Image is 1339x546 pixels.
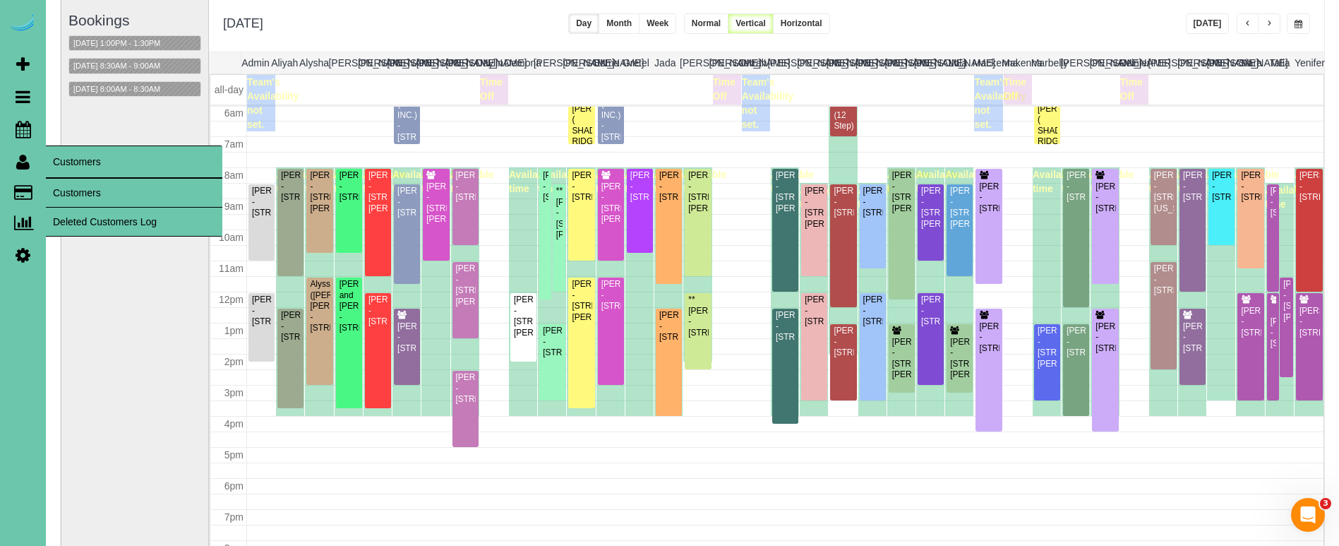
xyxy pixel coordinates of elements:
[368,295,388,327] div: [PERSON_NAME] - [STREET_ADDRESS]
[651,52,680,73] th: Jada
[46,179,222,207] a: Customers
[538,169,581,194] span: Available time
[978,321,999,354] div: [PERSON_NAME] - [STREET_ADDRESS]
[224,201,244,212] span: 9am
[855,52,884,73] th: [PERSON_NAME]
[224,138,244,150] span: 7am
[797,52,826,73] th: [PERSON_NAME]
[504,52,533,73] th: Demona
[973,52,1002,73] th: Mackenna
[534,52,563,73] th: [PERSON_NAME]
[1240,170,1261,203] div: [PERSON_NAME] - [STREET_ADDRESS]
[738,52,767,73] th: Jerrah
[219,232,244,243] span: 10am
[654,169,697,194] span: Available time
[974,76,1026,130] span: Team's Availability not set.
[630,170,650,203] div: [PERSON_NAME] - [STREET_ADDRESS]
[224,356,244,367] span: 2pm
[833,326,853,358] div: [PERSON_NAME] - [STREET_ADDRESS]
[223,13,263,31] h2: [DATE]
[455,372,476,405] div: [PERSON_NAME] - [STREET_ADDRESS]
[601,279,621,311] div: [PERSON_NAME] - [STREET_ADDRESS]
[1295,52,1324,73] th: Yenifer
[680,52,709,73] th: [PERSON_NAME]
[299,52,328,73] th: Alysha
[1320,498,1331,509] span: 3
[251,186,272,218] div: [PERSON_NAME] - [STREET_ADDRESS]
[1266,184,1309,210] span: Available time
[368,170,388,214] div: [PERSON_NAME] - [STREET_ADDRESS][PERSON_NAME]
[224,449,244,461] span: 5pm
[364,169,407,194] span: Available time
[397,186,417,218] div: [PERSON_NAME] - [STREET_ADDRESS]
[599,13,640,34] button: Month
[69,36,164,51] button: [DATE] 1:00PM - 1:30PM
[46,208,222,236] a: Deleted Customers Log
[513,295,534,338] div: [PERSON_NAME] - [STREET_ADDRESS][PERSON_NAME]
[1037,326,1057,369] div: [PERSON_NAME] - [STREET_ADDRESS][PERSON_NAME]
[833,186,853,218] div: [PERSON_NAME] - [STREET_ADDRESS]
[475,52,504,73] th: Daylin
[251,295,272,327] div: [PERSON_NAME] - [STREET_ADDRESS]
[556,186,563,240] div: **[PERSON_NAME] - [STREET_ADDRESS][PERSON_NAME]
[884,52,913,73] th: [PERSON_NAME]
[709,52,738,73] th: [PERSON_NAME]
[659,170,679,203] div: [PERSON_NAME] - [STREET_ADDRESS]
[1291,498,1325,532] iframe: Intercom live chat
[683,169,726,194] span: Available time
[224,511,244,523] span: 7pm
[659,310,679,343] div: [PERSON_NAME] - [STREET_ADDRESS]
[542,170,548,203] div: [PERSON_NAME] - [STREET_ADDRESS]
[68,12,201,28] h3: Bookings
[1283,279,1290,323] div: [PERSON_NAME] - [STREET_ADDRESS][PERSON_NAME]
[771,169,814,194] span: Available time
[8,14,37,34] img: Automaid Logo
[224,170,244,181] span: 8am
[224,480,244,492] span: 6pm
[1153,170,1174,214] div: [PERSON_NAME] - [STREET_ADDRESS][US_STATE]
[276,169,319,194] span: Available time
[224,325,244,336] span: 1pm
[1270,316,1276,349] div: [PERSON_NAME] - [STREET_ADDRESS]
[1090,52,1119,73] th: [PERSON_NAME]
[571,279,592,323] div: [PERSON_NAME] - [STREET_ADDRESS][PERSON_NAME]
[863,186,883,218] div: [PERSON_NAME] - [STREET_ADDRESS]
[270,52,299,73] th: Aliyah
[1236,169,1279,194] span: Available time
[328,52,357,73] th: [PERSON_NAME]
[241,52,270,73] th: Admin
[455,263,476,307] div: [PERSON_NAME] - [STREET_ADDRESS][PERSON_NAME]
[451,169,494,194] span: Available time
[1265,52,1294,73] th: Talia
[684,13,728,34] button: Normal
[1299,170,1320,203] div: [PERSON_NAME] - [STREET_ADDRESS]
[978,182,999,214] div: [PERSON_NAME] - [STREET_ADDRESS]
[804,295,824,327] div: [PERSON_NAME] - [STREET_ADDRESS]
[596,169,640,194] span: Available time
[916,169,959,194] span: Available time
[309,279,330,333] div: Alyssa ([PERSON_NAME]) [PERSON_NAME] - [STREET_ADDRESS]
[773,13,830,34] button: Horizontal
[335,169,378,194] span: Available time
[1182,321,1203,354] div: [PERSON_NAME] - [STREET_ADDRESS]
[305,169,348,194] span: Available time
[1206,52,1235,73] th: [PERSON_NAME]
[1240,306,1261,338] div: [PERSON_NAME] - [STREET_ADDRESS]
[1095,321,1115,354] div: [PERSON_NAME] - [STREET_ADDRESS]
[309,170,330,214] div: [PERSON_NAME] - [STREET_ADDRESS][PERSON_NAME]
[542,326,563,358] div: [PERSON_NAME] - [STREET_ADDRESS]
[416,52,445,73] th: [PERSON_NAME]
[804,186,824,230] div: [PERSON_NAME] - [STREET_ADDRESS][PERSON_NAME]
[1299,306,1320,338] div: [PERSON_NAME] - [STREET_ADDRESS]
[426,182,446,225] div: [PERSON_NAME] - [STREET_ADDRESS][PERSON_NAME]
[826,52,855,73] th: [PERSON_NAME]
[563,52,592,73] th: [PERSON_NAME]
[1270,186,1276,218] div: [PERSON_NAME] - [STREET_ADDRESS]
[445,52,474,73] th: [PERSON_NAME]
[949,186,970,230] div: [PERSON_NAME] - [STREET_ADDRESS][PERSON_NAME]
[863,295,883,327] div: [PERSON_NAME] - [STREET_ADDRESS]
[914,52,943,73] th: [PERSON_NAME]
[639,13,676,34] button: Week
[1119,52,1148,73] th: Reinier
[1148,52,1177,73] th: [PERSON_NAME]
